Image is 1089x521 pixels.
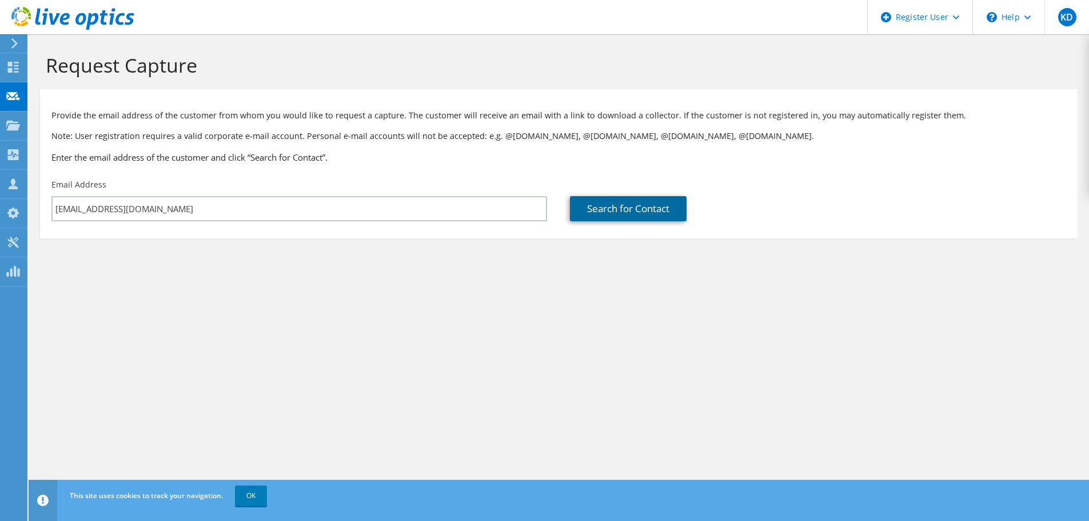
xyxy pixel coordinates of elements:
[46,53,1066,77] h1: Request Capture
[51,151,1066,164] h3: Enter the email address of the customer and click “Search for Contact”.
[570,196,687,221] a: Search for Contact
[51,109,1066,122] p: Provide the email address of the customer from whom you would like to request a capture. The cust...
[987,12,997,22] svg: \n
[70,491,223,500] span: This site uses cookies to track your navigation.
[51,130,1066,142] p: Note: User registration requires a valid corporate e-mail account. Personal e-mail accounts will ...
[1058,8,1076,26] span: KD
[51,179,106,190] label: Email Address
[235,486,267,506] a: OK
